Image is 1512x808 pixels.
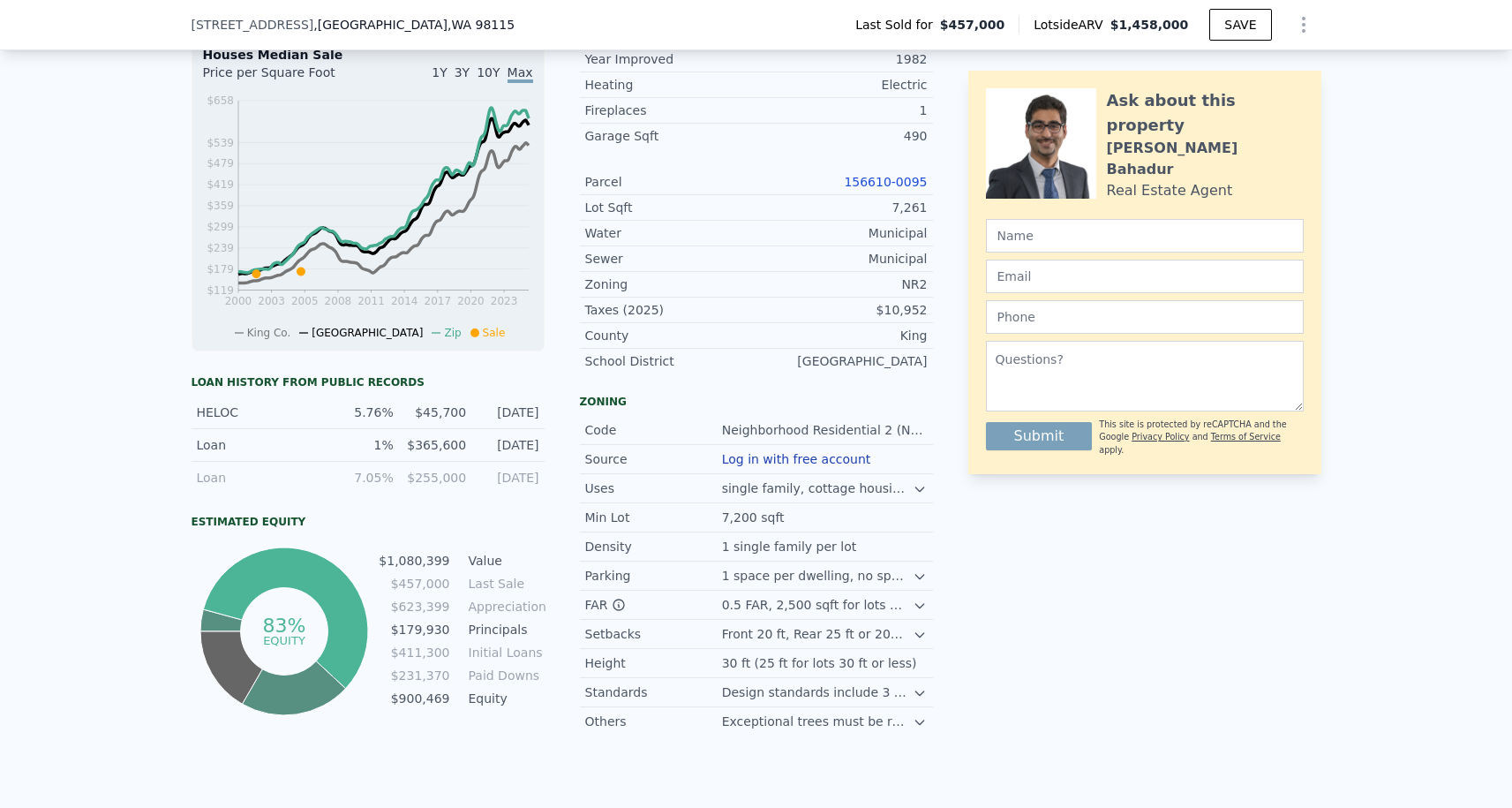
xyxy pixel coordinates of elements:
[207,94,234,107] tspan: $658
[378,620,450,639] td: $179,930
[378,666,450,685] td: $231,370
[508,65,533,83] span: Max
[444,327,461,339] span: Zip
[756,352,928,370] div: [GEOGRAPHIC_DATA]
[1209,9,1271,41] button: SAVE
[197,469,321,487] div: Loan
[465,666,545,685] td: Paid Downs
[313,16,515,34] span: , [GEOGRAPHIC_DATA]
[585,173,756,191] div: Parcel
[324,295,351,307] tspan: 2008
[585,596,722,614] div: FAR
[207,200,234,212] tspan: $359
[207,284,234,297] tspan: $119
[756,301,928,319] div: $10,952
[585,683,722,701] div: Standards
[247,327,291,339] span: King Co.
[197,404,321,421] div: HELOC
[756,50,928,68] div: 1982
[490,295,517,307] tspan: 2023
[986,422,1093,450] button: Submit
[192,16,314,34] span: [STREET_ADDRESS]
[585,625,722,643] div: Setbacks
[585,450,722,468] div: Source
[585,713,722,730] div: Others
[585,567,722,585] div: Parking
[722,567,914,585] div: 1 space per dwelling, no spaces for ADUs
[585,250,756,268] div: Sewer
[756,76,928,94] div: Electric
[465,597,545,616] td: Appreciation
[722,421,928,439] div: Neighborhood Residential 2 (NR2)
[424,295,451,307] tspan: 2017
[585,352,756,370] div: School District
[207,157,234,170] tspan: $479
[722,625,914,643] div: Front 20 ft, Rear 25 ft or 20% of lot depth (min. 10 ft), Side 5 ft
[263,615,306,637] tspan: 83%
[224,295,252,307] tspan: 2000
[390,295,417,307] tspan: 2014
[203,46,533,64] div: Houses Median Sale
[404,404,466,421] div: $45,700
[756,276,928,293] div: NR2
[432,65,447,79] span: 1Y
[312,327,423,339] span: [GEOGRAPHIC_DATA]
[722,713,914,730] div: Exceptional trees must be retained or planted
[585,199,756,216] div: Lot Sqft
[483,327,506,339] span: Sale
[1107,138,1304,180] div: [PERSON_NAME] Bahadur
[585,127,756,145] div: Garage Sqft
[203,64,368,92] div: Price per Square Foot
[477,65,500,79] span: 10Y
[477,404,538,421] div: [DATE]
[722,509,788,526] div: 7,200 sqft
[378,689,450,708] td: $900,469
[207,263,234,276] tspan: $179
[585,276,756,293] div: Zoning
[264,633,306,646] tspan: equity
[585,50,756,68] div: Year Improved
[585,102,756,119] div: Fireplaces
[331,404,393,421] div: 5.76%
[756,224,928,242] div: Municipal
[207,137,234,149] tspan: $539
[756,102,928,119] div: 1
[197,436,321,454] div: Loan
[585,480,722,497] div: Uses
[477,436,538,454] div: [DATE]
[192,375,545,389] div: Loan history from public records
[404,469,466,487] div: $255,000
[455,65,470,79] span: 3Y
[722,480,914,497] div: single family, cottage housing, rowhouses, townhouses, apartments, and accessory dwellings
[258,295,285,307] tspan: 2003
[378,597,450,616] td: $623,399
[756,127,928,145] div: 490
[986,260,1304,293] input: Email
[722,683,914,701] div: Design standards include 3 ft pedestrian path, street-facing entries within 40 ft of street lot l...
[585,509,722,526] div: Min Lot
[1107,180,1233,201] div: Real Estate Agent
[844,175,927,189] a: 156610-0095
[1211,432,1281,442] a: Terms of Service
[1286,7,1321,42] button: Show Options
[457,295,485,307] tspan: 2020
[448,18,515,32] span: , WA 98115
[756,250,928,268] div: Municipal
[465,574,545,593] td: Last Sale
[404,436,466,454] div: $365,600
[940,16,1005,34] span: $457,000
[855,16,940,34] span: Last Sold for
[585,538,722,555] div: Density
[1110,18,1189,32] span: $1,458,000
[378,643,450,662] td: $411,300
[357,295,385,307] tspan: 2011
[331,469,393,487] div: 7.05%
[756,327,928,344] div: King
[722,596,914,614] div: 0.5 FAR, 2,500 sqft for lots under 5,000 sqft
[207,221,234,233] tspan: $299
[207,242,234,254] tspan: $239
[1107,88,1304,138] div: Ask about this property
[585,654,722,672] div: Height
[756,199,928,216] div: 7,261
[1099,419,1303,457] div: This site is protected by reCAPTCHA and the Google and apply.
